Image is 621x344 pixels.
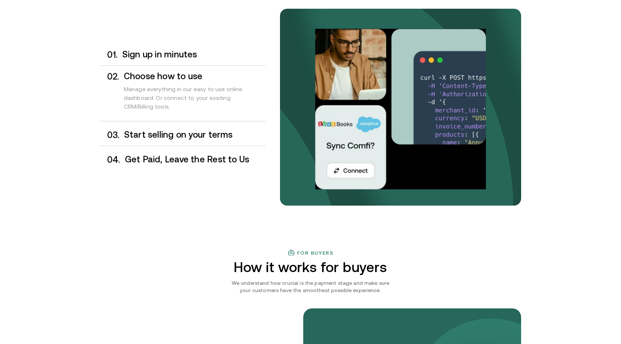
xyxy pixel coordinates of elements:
[100,50,118,60] div: 0 1 .
[124,72,265,81] h3: Choose how to use
[205,259,417,275] h2: How it works for buyers
[288,249,295,256] img: finance
[100,130,120,140] div: 0 3 .
[125,155,265,164] h3: Get Paid, Leave the Rest to Us
[100,72,119,118] div: 0 2 .
[122,50,265,59] h3: Sign up in minutes
[228,279,393,294] p: We understand how crucial is the payment stage and make sure your customers have the smoothest po...
[280,9,521,206] img: bg
[297,250,334,256] h3: For buyers
[124,81,265,118] div: Manage everything in our easy to use online dashboard. Or connect to your existing CRM/Billing to...
[315,29,486,189] img: Your payments collected on time.
[100,155,121,165] div: 0 4 .
[124,130,265,139] h3: Start selling on your terms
